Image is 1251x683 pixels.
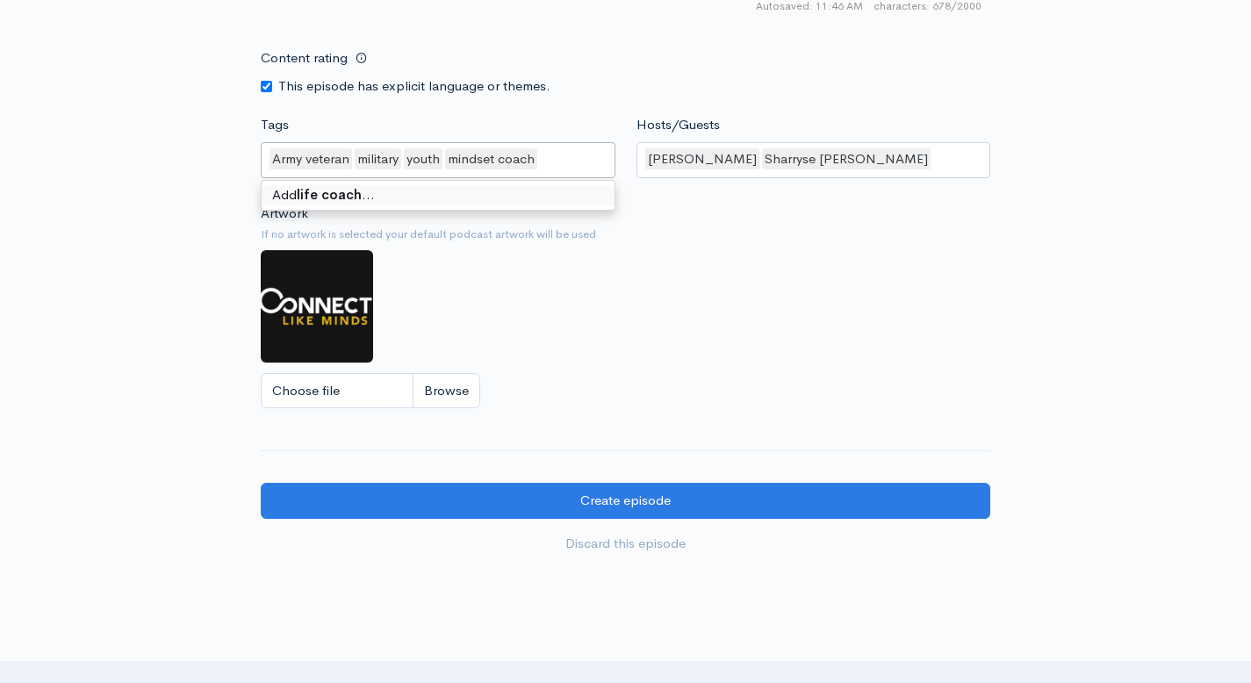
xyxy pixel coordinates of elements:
a: Discard this episode [261,526,990,562]
div: [PERSON_NAME] [645,148,759,170]
div: youth [404,148,442,170]
div: Army veteran [270,148,352,170]
label: This episode has explicit language or themes. [278,76,550,97]
label: Content rating [261,40,348,76]
div: military [355,148,401,170]
label: Artwork [261,204,308,224]
label: Hosts/Guests [636,115,720,135]
strong: life coach [297,186,362,203]
div: Add … [262,185,615,205]
label: Tags [261,115,289,135]
input: Create episode [261,483,990,519]
small: If no artwork is selected your default podcast artwork will be used [261,226,990,243]
div: mindset coach [445,148,537,170]
div: Sharryse [PERSON_NAME] [762,148,931,170]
